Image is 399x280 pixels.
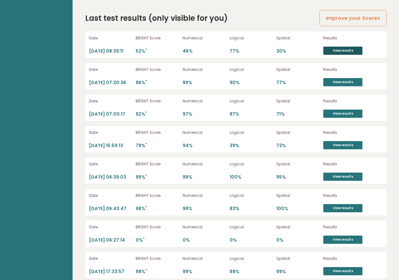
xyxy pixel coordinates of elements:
a: View results [323,78,362,86]
p: 0% [136,237,179,243]
p: Logical [230,161,273,167]
p: Date [89,224,132,230]
p: BRGHT Score [136,67,179,72]
p: Spatial [276,193,320,198]
p: 95% [276,174,320,180]
a: View results [323,110,362,118]
p: [DATE] 06:39:03 [89,174,132,180]
a: View results [323,141,362,149]
p: Numerical [183,193,226,198]
p: Logical [230,98,273,104]
p: Logical [230,224,273,230]
p: Logical [230,256,273,261]
p: Spatial [276,224,320,230]
p: Results [323,130,383,135]
p: 73% [276,143,320,149]
p: 0% [183,237,226,243]
p: 77% [276,80,320,86]
p: BRGHT Score [136,130,179,135]
p: [DATE] 07:20:36 [89,80,132,86]
p: 39% [230,143,273,149]
p: Date [89,35,132,41]
p: Numerical [183,224,226,230]
p: 96% [136,80,179,86]
p: Spatial [276,130,320,135]
p: 99% [136,174,179,180]
p: 98% [136,206,179,212]
p: BRGHT Score [136,193,179,198]
p: Logical [230,193,273,198]
p: 89% [230,269,273,275]
p: BRGHT Score [136,35,179,41]
p: 99% [183,206,226,212]
p: Date [89,161,132,167]
p: 98% [136,269,179,275]
p: [DATE] 17:33:57 [89,269,132,275]
a: View results [323,173,362,181]
p: 87% [230,111,273,117]
p: BRGHT Score [136,98,179,104]
p: Numerical [183,35,226,41]
p: BRGHT Score [136,256,179,261]
p: Results [323,193,383,198]
p: 99% [183,174,226,180]
p: Spatial [276,35,320,41]
p: 79% [136,143,179,149]
p: 92% [136,111,179,117]
p: [DATE] 15:59:13 [89,143,132,149]
p: Numerical [183,256,226,261]
p: [DATE] 06:43:47 [89,206,132,212]
p: 94% [183,143,226,149]
p: Numerical [183,161,226,167]
p: BRGHT Score [136,161,179,167]
p: Spatial [276,98,320,104]
a: View results [323,236,362,244]
p: Date [89,256,132,261]
p: Date [89,98,132,104]
p: 0% [230,237,273,243]
p: 83% [230,206,273,212]
a: View results [323,47,362,55]
p: Results [323,161,383,167]
p: Results [323,98,383,104]
p: Numerical [183,130,226,135]
p: 71% [276,111,320,117]
p: 30% [276,48,320,54]
p: Logical [230,35,273,41]
a: Improve your Scores [320,10,386,26]
p: 0% [276,237,320,243]
p: 99% [183,80,226,86]
p: Date [89,193,132,198]
p: [DATE] 08:39:11 [89,48,132,54]
p: [DATE] 07:00:17 [89,111,132,117]
a: View results [323,267,362,275]
p: Date [89,130,132,135]
p: Spatial [276,256,320,261]
p: Numerical [183,67,226,72]
p: Logical [230,130,273,135]
p: Logical [230,67,273,72]
p: Results [323,35,383,41]
p: 97% [183,111,226,117]
p: 52% [136,48,179,54]
p: 99% [276,269,320,275]
h2: Last test results (only visible for you) [85,13,228,24]
p: Results [323,224,383,230]
p: 90% [230,80,273,86]
p: Date [89,67,132,72]
p: Spatial [276,161,320,167]
p: 100% [276,206,320,212]
a: View results [323,204,362,212]
p: [DATE] 06:27:14 [89,237,132,243]
p: 46% [183,48,226,54]
p: 77% [230,48,273,54]
p: 99% [183,269,226,275]
p: Results [323,256,383,261]
p: Results [323,67,383,72]
p: Spatial [276,67,320,72]
p: 100% [230,174,273,180]
p: BRGHT Score [136,224,179,230]
p: Numerical [183,98,226,104]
